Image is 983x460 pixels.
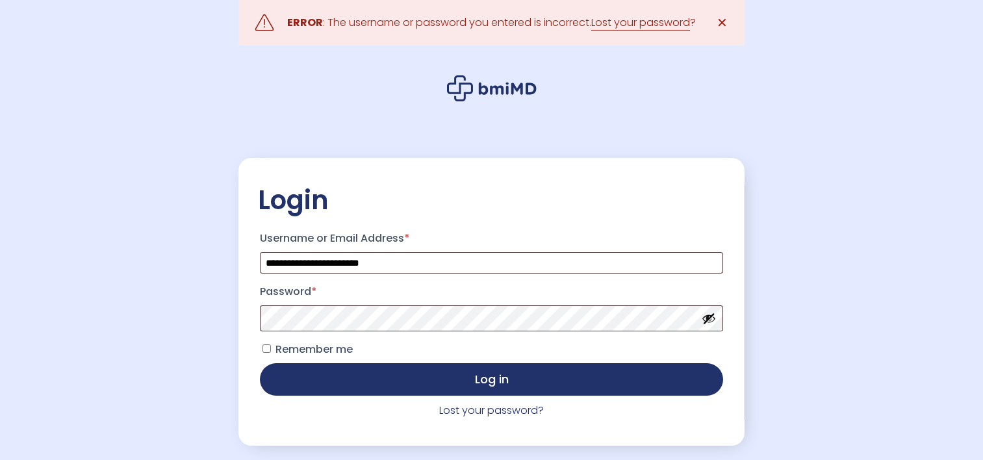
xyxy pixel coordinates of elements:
[287,15,323,30] strong: ERROR
[260,363,723,396] button: Log in
[717,14,728,32] span: ✕
[591,15,690,31] a: Lost your password
[260,281,723,302] label: Password
[275,342,353,357] span: Remember me
[439,403,544,418] a: Lost your password?
[709,10,735,36] a: ✕
[260,228,723,249] label: Username or Email Address
[258,184,725,216] h2: Login
[702,311,716,326] button: Show password
[262,344,271,353] input: Remember me
[287,14,696,32] div: : The username or password you entered is incorrect. ?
